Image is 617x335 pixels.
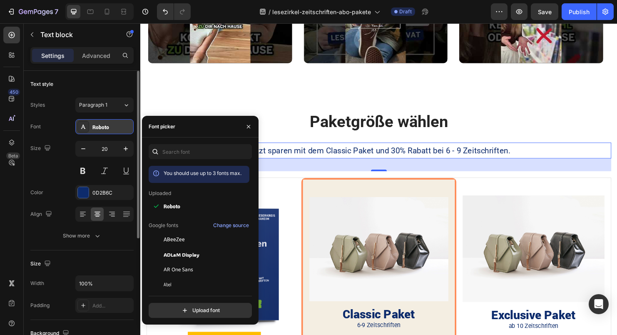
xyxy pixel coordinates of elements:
span: Abel [164,281,172,288]
p: Google fonts [149,222,178,229]
div: Upload font [181,306,220,315]
span: You should use up to 3 fonts max. [164,170,241,176]
div: Publish [569,7,590,16]
div: Beta [6,152,20,159]
p: Text block [40,30,111,40]
input: Search font [149,144,252,159]
span: lesezirkel-zeitschriften-abo-pakete [272,7,371,16]
span: AR One Sans [164,266,193,273]
h2: Exclusive Paket [338,296,486,314]
div: Width [30,280,44,287]
div: Open Intercom Messenger [589,294,609,314]
span: ABeeZee [164,236,185,243]
p: 7 [55,7,58,17]
p: Advanced [82,51,110,60]
button: Upload font [149,303,252,318]
div: Font picker [149,123,175,130]
div: Font [30,123,41,130]
button: 7 [3,3,62,20]
img: gempages_557146727778354059-374e057a-66d3-4803-a12f-c607a7613e26.png [13,180,162,329]
p: Jetzt sparen mit dem Classic Paket und 30% Rabatt bei 6 - 9 Zeitschriften. [7,126,493,141]
div: 0D2B6C [92,189,132,197]
iframe: Design area [140,23,617,335]
span: ADLaM Display [164,251,199,258]
div: Size [30,143,52,154]
button: Change source [213,220,249,230]
p: Settings [41,51,65,60]
span: Paragraph 1 [79,101,107,109]
p: ab 10 Zeitschriften [338,312,485,323]
div: 450 [8,89,20,95]
p: 6-9 Zeitschriften [178,311,321,322]
input: Auto [76,276,133,291]
div: Change source [213,222,249,229]
span: Save [538,8,552,15]
button: Publish [562,3,597,20]
div: Styles [30,101,45,109]
div: Text block [17,113,45,121]
div: Show more [63,232,102,240]
h2: Classic Paket [177,295,322,313]
div: Align [30,209,54,220]
div: Undo/Redo [157,3,191,20]
img: image_demo.jpg [177,182,322,291]
button: Save [531,3,558,20]
div: Text style [30,80,53,88]
img: image_demo.jpg [338,180,486,292]
div: Roboto [92,123,132,131]
span: Roboto [164,202,180,210]
p: Uploaded [149,190,171,197]
div: Add... [92,302,132,310]
div: Size [30,258,52,270]
button: Paragraph 1 [75,97,134,112]
span: Draft [399,8,412,15]
div: Color [30,189,43,196]
h2: Paketgröße wählen [6,92,493,115]
button: Show more [30,228,134,243]
span: / [269,7,271,16]
div: Padding [30,302,50,309]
